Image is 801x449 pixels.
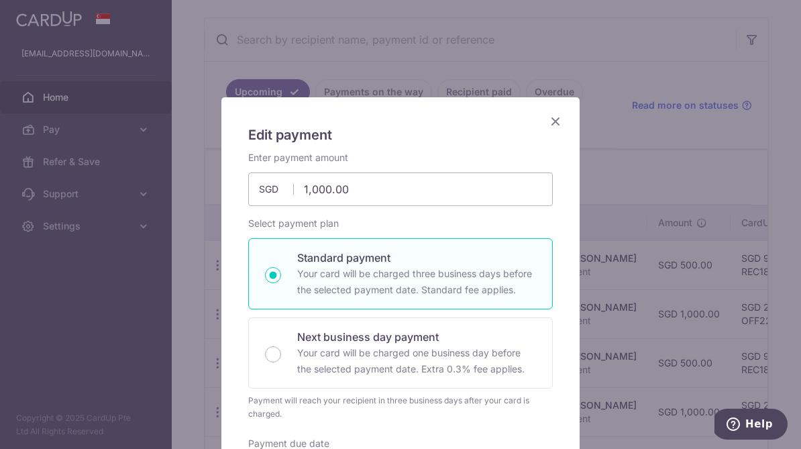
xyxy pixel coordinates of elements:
h5: Edit payment [248,124,553,146]
p: Your card will be charged three business days before the selected payment date. Standard fee appl... [297,266,536,298]
div: Payment will reach your recipient in three business days after your card is charged. [248,394,553,421]
input: 0.00 [248,172,553,206]
span: SGD [259,183,294,196]
iframe: Opens a widget where you can find more information [714,409,788,442]
p: Next business day payment [297,329,536,345]
label: Select payment plan [248,217,339,230]
button: Close [547,113,564,130]
p: Standard payment [297,250,536,266]
p: Your card will be charged one business day before the selected payment date. Extra 0.3% fee applies. [297,345,536,377]
label: Enter payment amount [248,151,348,164]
